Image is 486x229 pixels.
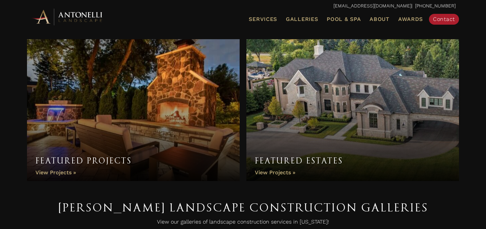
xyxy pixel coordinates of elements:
[30,7,105,26] img: Antonelli Horizontal Logo
[398,16,423,22] span: Awards
[370,17,389,22] span: About
[327,16,361,22] span: Pool & Spa
[286,16,318,22] span: Galleries
[333,3,411,8] a: [EMAIL_ADDRESS][DOMAIN_NAME]
[30,198,456,217] h1: [PERSON_NAME] Landscape Construction Galleries
[429,14,459,25] a: Contact
[433,16,455,22] span: Contact
[283,15,321,24] a: Galleries
[367,15,392,24] a: About
[249,17,277,22] span: Services
[246,15,280,24] a: Services
[396,15,426,24] a: Awards
[324,15,363,24] a: Pool & Spa
[30,2,456,10] p: | [PHONE_NUMBER]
